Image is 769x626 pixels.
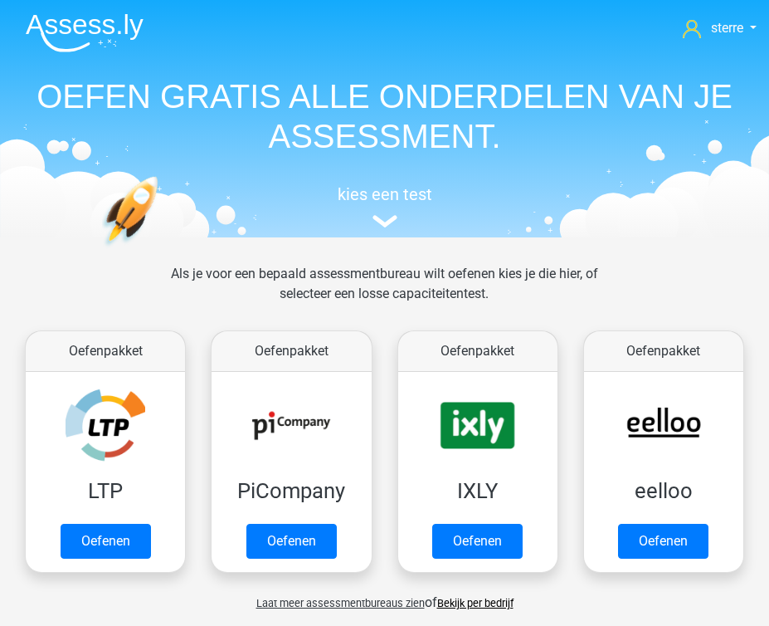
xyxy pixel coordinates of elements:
[102,176,221,322] img: oefenen
[61,524,151,559] a: Oefenen
[256,597,425,609] span: Laat meer assessmentbureaus zien
[432,524,523,559] a: Oefenen
[683,18,757,38] a: sterre
[12,76,757,156] h1: OEFEN GRATIS ALLE ONDERDELEN VAN JE ASSESSMENT.
[246,524,337,559] a: Oefenen
[437,597,513,609] a: Bekijk per bedrijf
[711,20,743,36] span: sterre
[137,264,633,324] div: Als je voor een bepaald assessmentbureau wilt oefenen kies je die hier, of selecteer een losse ca...
[372,215,397,227] img: assessment
[618,524,708,559] a: Oefenen
[26,13,144,52] img: Assessly
[12,184,757,228] a: kies een test
[12,580,757,613] div: of
[12,184,757,204] h5: kies een test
